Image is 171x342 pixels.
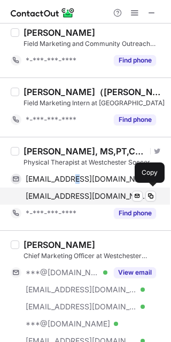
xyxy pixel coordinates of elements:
span: ***@[DOMAIN_NAME] [26,319,110,329]
button: Reveal Button [114,267,156,278]
button: Reveal Button [114,208,156,219]
span: [EMAIL_ADDRESS][DOMAIN_NAME] [26,302,137,312]
div: [PERSON_NAME] [24,239,95,250]
span: [EMAIL_ADDRESS][DOMAIN_NAME] [26,285,137,294]
span: ***@[DOMAIN_NAME] [26,268,99,277]
div: Field Marketing and Community Outreach Intern at Westchester Soccer Club [24,39,165,49]
div: Physical Therapist at Westchester Soccer Club [24,158,165,167]
div: Field Marketing Intern at [GEOGRAPHIC_DATA] [24,98,165,108]
div: [PERSON_NAME] [24,27,95,38]
span: [EMAIL_ADDRESS][DOMAIN_NAME] [26,174,148,184]
div: Chief Marketing Officer at Westchester Soccer Club [24,251,165,261]
div: [PERSON_NAME], MS,PT,CSCS,CEES,CKTP,TPI CGFI [24,146,147,157]
span: [EMAIL_ADDRESS][DOMAIN_NAME] [26,191,148,201]
button: Reveal Button [114,55,156,66]
button: Reveal Button [114,114,156,125]
div: [PERSON_NAME]（[PERSON_NAME]） [PERSON_NAME] [24,87,165,97]
img: ContactOut v5.3.10 [11,6,75,19]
